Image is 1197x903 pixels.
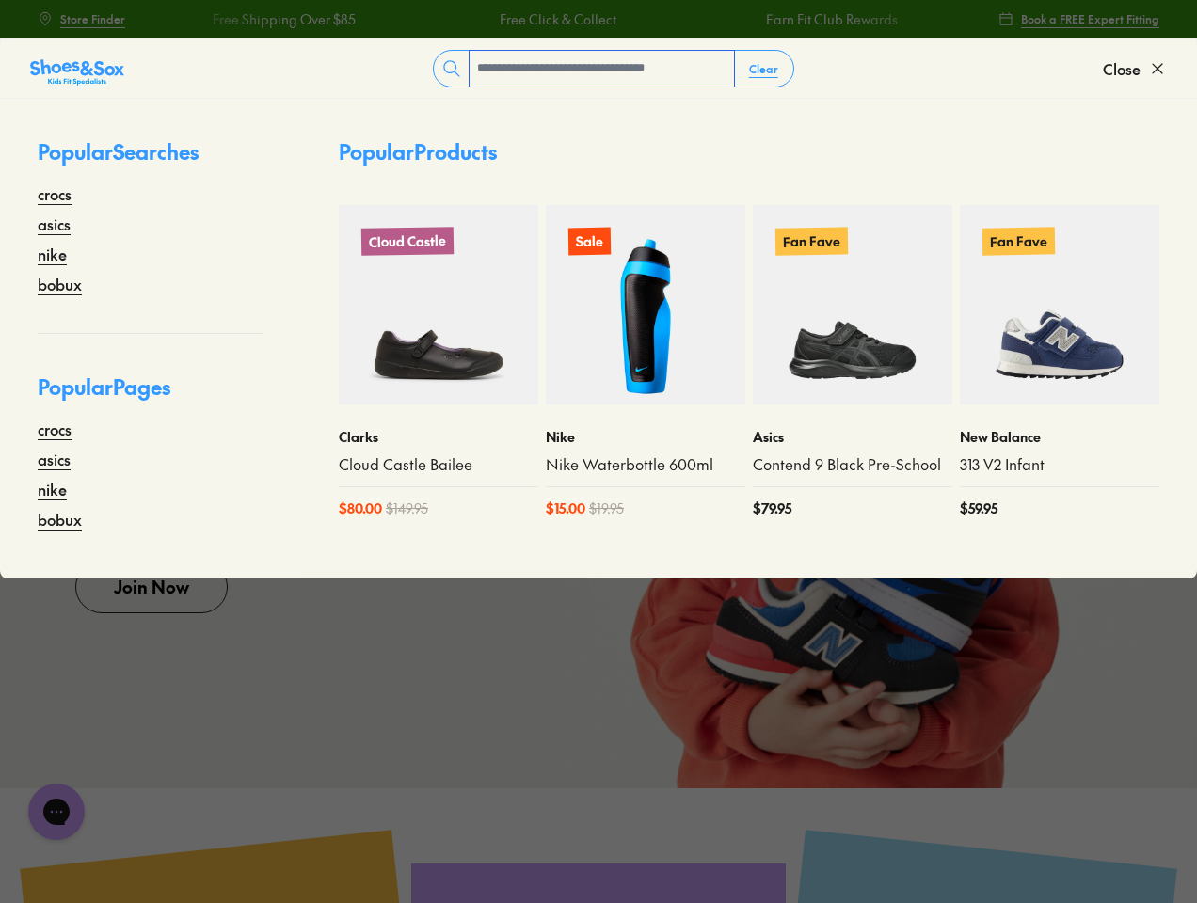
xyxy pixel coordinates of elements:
p: New Balance [960,427,1159,447]
span: $ 80.00 [339,499,382,518]
img: SNS_Logo_Responsive.svg [30,57,124,87]
p: Asics [753,427,952,447]
a: asics [38,213,71,235]
p: Fan Fave [982,227,1055,255]
a: nike [38,478,67,500]
p: Fan Fave [775,227,848,255]
span: $ 149.95 [386,499,428,518]
a: asics [38,448,71,470]
a: Nike Waterbottle 600ml [546,454,745,475]
iframe: Gorgias live chat messenger [19,777,94,847]
a: nike [38,243,67,265]
a: Fan Fave [753,205,952,404]
span: $ 15.00 [546,499,585,518]
a: 313 V2 Infant [960,454,1159,475]
a: bobux [38,508,82,531]
span: $ 59.95 [960,499,997,518]
a: Fan Fave [960,205,1159,404]
a: crocs [38,418,72,440]
button: Close [1103,48,1167,89]
p: Nike [546,427,745,447]
a: Cloud Castle [339,205,538,404]
span: Close [1103,57,1141,80]
a: Store Finder [38,2,125,36]
a: Shoes &amp; Sox [30,54,124,84]
p: Popular Searches [38,136,263,182]
p: Popular Pages [38,372,263,418]
a: bobux [38,273,82,295]
a: Free Shipping Over $85 [186,9,329,29]
span: Book a FREE Expert Fitting [1021,10,1159,27]
a: Join Now [75,561,228,613]
a: Sale [546,205,745,404]
a: Contend 9 Black Pre-School [753,454,952,475]
a: Earn Fit Club Rewards [740,9,871,29]
p: Cloud Castle [361,227,454,256]
p: Popular Products [339,136,497,167]
span: Store Finder [60,10,125,27]
span: $ 79.95 [753,499,791,518]
p: Sale [568,228,611,256]
p: Clarks [339,427,538,447]
a: Cloud Castle Bailee [339,454,538,475]
button: Clear [734,52,793,86]
a: crocs [38,182,72,205]
a: Book a FREE Expert Fitting [998,2,1159,36]
a: Free Click & Collect [473,9,590,29]
span: $ 19.95 [589,499,624,518]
